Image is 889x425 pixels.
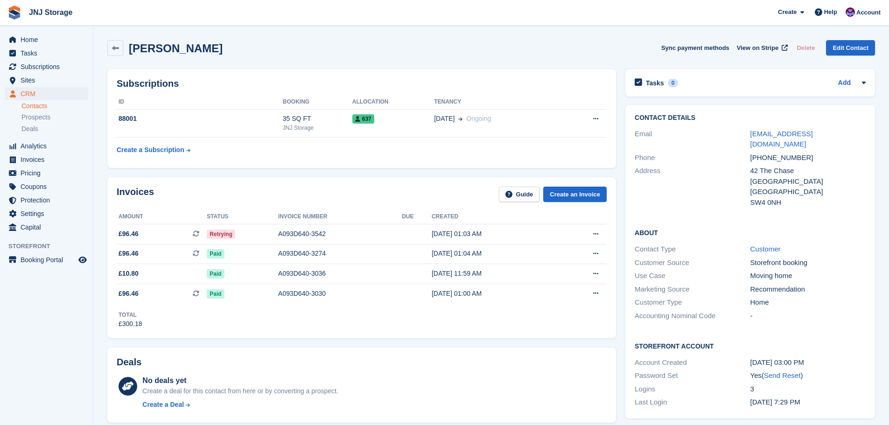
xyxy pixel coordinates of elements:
[21,153,77,166] span: Invoices
[668,79,679,87] div: 0
[635,297,750,308] div: Customer Type
[278,229,402,239] div: A093D640-3542
[635,284,750,295] div: Marketing Source
[117,78,607,89] h2: Subscriptions
[635,271,750,281] div: Use Case
[750,311,866,321] div: -
[21,47,77,60] span: Tasks
[635,228,866,237] h2: About
[207,249,224,258] span: Paid
[117,95,283,110] th: ID
[21,87,77,100] span: CRM
[764,371,800,379] a: Send Reset
[402,209,432,224] th: Due
[21,180,77,193] span: Coupons
[207,289,224,299] span: Paid
[750,166,866,176] div: 42 The Chase
[207,230,235,239] span: Retrying
[432,249,558,258] div: [DATE] 01:04 AM
[352,95,434,110] th: Allocation
[434,114,455,124] span: [DATE]
[7,6,21,20] img: stora-icon-8386f47178a22dfd0bd8f6a31ec36ba5ce8667c1dd55bd0f319d3a0aa187defe.svg
[21,207,77,220] span: Settings
[283,114,352,124] div: 35 SQ FT
[432,289,558,299] div: [DATE] 01:00 AM
[283,95,352,110] th: Booking
[826,40,875,56] a: Edit Contact
[762,371,803,379] span: ( )
[129,42,223,55] h2: [PERSON_NAME]
[750,245,781,253] a: Customer
[635,384,750,395] div: Logins
[207,209,278,224] th: Status
[778,7,797,17] span: Create
[432,209,558,224] th: Created
[117,209,207,224] th: Amount
[466,115,491,122] span: Ongoing
[21,33,77,46] span: Home
[119,229,139,239] span: £96.46
[750,384,866,395] div: 3
[5,74,88,87] a: menu
[117,145,184,155] div: Create a Subscription
[5,33,88,46] a: menu
[5,180,88,193] a: menu
[119,249,139,258] span: £96.46
[119,311,142,319] div: Total
[5,221,88,234] a: menu
[278,249,402,258] div: A093D640-3274
[750,153,866,163] div: [PHONE_NUMBER]
[856,8,881,17] span: Account
[25,5,76,20] a: JNJ Storage
[635,370,750,381] div: Password Set
[5,87,88,100] a: menu
[117,141,190,159] a: Create a Subscription
[750,176,866,187] div: [GEOGRAPHIC_DATA]
[846,7,855,17] img: Jonathan Scrase
[21,125,38,133] span: Deals
[432,269,558,279] div: [DATE] 11:59 AM
[750,357,866,368] div: [DATE] 03:00 PM
[8,242,93,251] span: Storefront
[117,114,283,124] div: 88001
[119,289,139,299] span: £96.46
[5,153,88,166] a: menu
[119,319,142,329] div: £300.18
[278,289,402,299] div: A093D640-3030
[283,124,352,132] div: JNJ Storage
[635,341,866,350] h2: Storefront Account
[635,258,750,268] div: Customer Source
[750,258,866,268] div: Storefront booking
[278,269,402,279] div: A093D640-3036
[21,102,88,111] a: Contacts
[21,139,77,153] span: Analytics
[499,187,540,202] a: Guide
[5,139,88,153] a: menu
[5,207,88,220] a: menu
[750,284,866,295] div: Recommendation
[543,187,607,202] a: Create an Invoice
[824,7,837,17] span: Help
[635,153,750,163] div: Phone
[737,43,778,53] span: View on Stripe
[5,194,88,207] a: menu
[635,311,750,321] div: Accounting Nominal Code
[21,124,88,134] a: Deals
[21,167,77,180] span: Pricing
[750,130,813,148] a: [EMAIL_ADDRESS][DOMAIN_NAME]
[432,229,558,239] div: [DATE] 01:03 AM
[635,397,750,408] div: Last Login
[5,253,88,266] a: menu
[793,40,819,56] button: Delete
[21,74,77,87] span: Sites
[635,357,750,368] div: Account Created
[838,78,851,89] a: Add
[635,114,866,122] h2: Contact Details
[635,166,750,208] div: Address
[278,209,402,224] th: Invoice number
[21,112,88,122] a: Prospects
[142,386,338,396] div: Create a deal for this contact from here or by converting a prospect.
[117,187,154,202] h2: Invoices
[661,40,729,56] button: Sync payment methods
[750,187,866,197] div: [GEOGRAPHIC_DATA]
